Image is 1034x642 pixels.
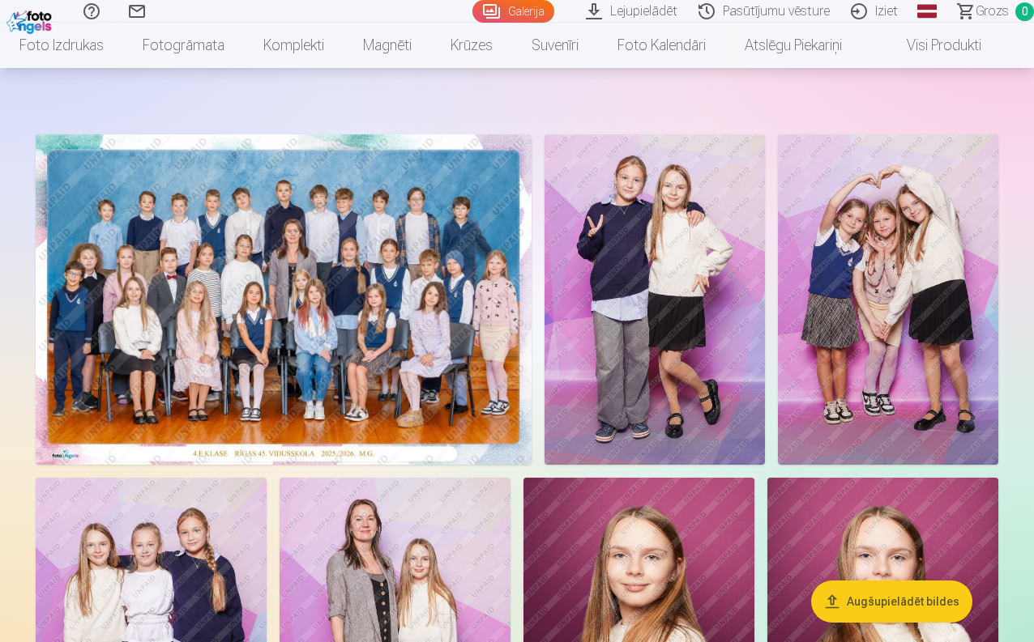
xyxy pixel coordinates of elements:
[811,580,972,623] button: Augšupielādēt bildes
[725,23,861,68] a: Atslēgu piekariņi
[598,23,725,68] a: Foto kalendāri
[431,23,512,68] a: Krūzes
[6,6,56,34] img: /fa1
[512,23,598,68] a: Suvenīri
[344,23,431,68] a: Magnēti
[1015,2,1034,21] span: 0
[123,23,244,68] a: Fotogrāmata
[976,2,1009,21] span: Grozs
[861,23,1001,68] a: Visi produkti
[244,23,344,68] a: Komplekti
